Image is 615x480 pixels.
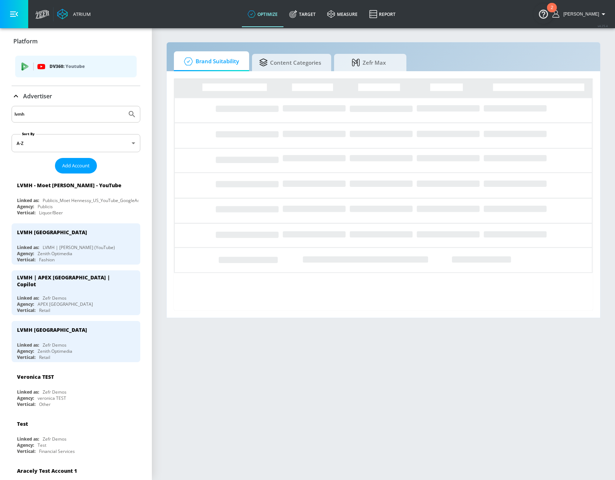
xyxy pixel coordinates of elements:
[17,274,128,288] div: LVMH | APEX [GEOGRAPHIC_DATA] | Copilot
[43,342,67,348] div: Zefr Demos
[363,1,401,27] a: Report
[551,8,553,17] div: 2
[38,203,53,210] div: Publicis
[124,106,140,122] button: Submit Search
[12,223,140,265] div: LVMH [GEOGRAPHIC_DATA]Linked as:LVMH | [PERSON_NAME] (YouTube)Agency:Zenith OptimediaVertical:Fas...
[43,295,67,301] div: Zefr Demos
[17,301,34,307] div: Agency:
[598,24,608,28] span: v 4.25.4
[39,307,50,313] div: Retail
[12,415,140,456] div: TestLinked as:Zefr DemosAgency:TestVertical:Financial Services
[70,11,91,17] div: Atrium
[17,373,54,380] div: Veronica TEST
[38,395,66,401] div: veronica TEST
[17,197,39,203] div: Linked as:
[17,348,34,354] div: Agency:
[560,12,599,17] span: login as: harrison.chalet@zefr.com
[17,210,35,216] div: Vertical:
[12,368,140,409] div: Veronica TESTLinked as:Zefr DemosAgency:veronica TESTVertical:Other
[12,51,140,86] div: Platform
[17,250,34,257] div: Agency:
[17,448,35,454] div: Vertical:
[17,203,34,210] div: Agency:
[43,436,67,442] div: Zefr Demos
[12,31,140,51] div: Platform
[12,134,140,152] div: A-Z
[12,321,140,362] div: LVMH [GEOGRAPHIC_DATA]Linked as:Zefr DemosAgency:Zenith OptimediaVertical:Retail
[321,1,363,27] a: measure
[12,270,140,315] div: LVMH | APEX [GEOGRAPHIC_DATA] | CopilotLinked as:Zefr DemosAgency:APEX [GEOGRAPHIC_DATA]Vertical:...
[17,326,87,333] div: LVMH [GEOGRAPHIC_DATA]
[17,442,34,448] div: Agency:
[43,197,142,203] div: Publicis_Moet Hennessy_US_YouTube_GoogleAds
[13,37,38,45] p: Platform
[181,53,239,70] span: Brand Suitability
[17,257,35,263] div: Vertical:
[38,348,72,354] div: Zenith Optimedia
[17,420,28,427] div: Test
[38,250,72,257] div: Zenith Optimedia
[65,63,85,70] p: Youtube
[17,467,77,474] div: Aracely Test Account 1
[39,448,75,454] div: Financial Services
[17,436,39,442] div: Linked as:
[17,244,39,250] div: Linked as:
[17,182,121,189] div: LVMH - Moet [PERSON_NAME] - YouTube
[552,10,608,18] button: [PERSON_NAME]
[43,389,67,395] div: Zefr Demos
[62,162,90,170] span: Add Account
[38,442,46,448] div: Test
[17,389,39,395] div: Linked as:
[39,257,55,263] div: Fashion
[57,9,91,20] a: Atrium
[21,132,36,136] label: Sort By
[38,301,93,307] div: APEX [GEOGRAPHIC_DATA]
[12,86,140,106] div: Advertiser
[12,176,140,218] div: LVMH - Moet [PERSON_NAME] - YouTubeLinked as:Publicis_Moet Hennessy_US_YouTube_GoogleAdsAgency:Pu...
[23,92,52,100] p: Advertiser
[341,54,396,71] span: Zefr Max
[39,210,63,216] div: Liquor/Beer
[17,342,39,348] div: Linked as:
[17,295,39,301] div: Linked as:
[50,63,131,70] p: DV360:
[15,53,137,82] ul: list of platforms
[533,4,554,24] button: Open Resource Center, 2 new notifications
[14,110,124,119] input: Search by name
[17,401,35,407] div: Vertical:
[17,229,87,236] div: LVMH [GEOGRAPHIC_DATA]
[39,354,50,360] div: Retail
[242,1,283,27] a: optimize
[39,401,51,407] div: Other
[17,307,35,313] div: Vertical:
[283,1,321,27] a: Target
[55,158,97,173] button: Add Account
[43,244,115,250] div: LVMH | [PERSON_NAME] (YouTube)
[15,56,137,77] div: DV360: Youtube
[17,354,35,360] div: Vertical:
[259,54,321,71] span: Content Categories
[17,395,34,401] div: Agency:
